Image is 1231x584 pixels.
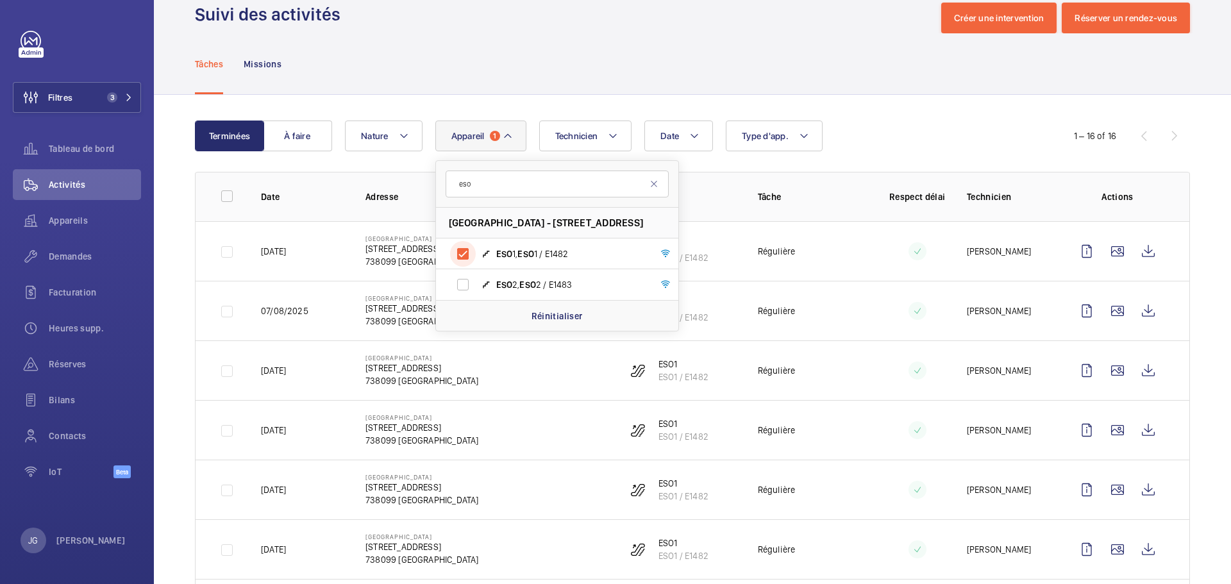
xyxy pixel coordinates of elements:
p: ESO1 [658,238,708,251]
p: 738099 [GEOGRAPHIC_DATA] [365,434,478,447]
p: Actions [1071,190,1164,203]
input: Chercher par appareil ou adresse [446,171,669,197]
p: [STREET_ADDRESS] [365,362,478,374]
span: Bilans [49,394,141,406]
button: Réserver un rendez-vous [1062,3,1190,33]
span: Tableau de bord [49,142,141,155]
button: À faire [263,121,332,151]
span: Filtres [48,91,72,104]
p: ESO1 / E1482 [658,251,708,264]
p: ESO1 / E1482 [658,549,708,562]
p: Régulière [758,245,796,258]
p: [GEOGRAPHIC_DATA] [365,533,478,540]
img: escalator.svg [630,422,646,438]
span: ESO [519,279,536,290]
p: [DATE] [261,483,286,496]
p: Tâche [758,190,868,203]
span: Type d'app. [742,131,789,141]
div: 1 – 16 of 16 [1074,129,1116,142]
button: Date [644,121,713,151]
p: ESO1 / E1482 [658,490,708,503]
span: Heures supp. [49,322,141,335]
p: [PERSON_NAME] [967,245,1031,258]
p: [DATE] [261,364,286,377]
span: Nature [361,131,389,141]
p: [STREET_ADDRESS] [365,302,478,315]
button: Créer une intervention [941,3,1057,33]
span: Activités [49,178,141,191]
p: ESO1 / E1482 [658,311,708,324]
p: JG [28,534,38,547]
img: escalator.svg [630,363,646,378]
button: Nature [345,121,423,151]
p: 738099 [GEOGRAPHIC_DATA] [365,494,478,506]
span: 1 [490,131,500,141]
p: Respect délai [889,190,946,203]
p: ESO1 [658,537,708,549]
p: Régulière [758,424,796,437]
span: ESO [496,249,513,259]
span: IoT [49,465,113,478]
p: Missions [244,58,281,71]
p: 738099 [GEOGRAPHIC_DATA] [365,315,478,328]
span: 2, 2 / E1483 [496,278,645,291]
p: [PERSON_NAME] [967,305,1031,317]
p: [PERSON_NAME] [967,364,1031,377]
button: Terminées [195,121,264,151]
p: 738099 [GEOGRAPHIC_DATA] [365,374,478,387]
p: ESO1 / E1482 [658,371,708,383]
p: [DATE] [261,245,286,258]
button: Technicien [539,121,632,151]
p: [GEOGRAPHIC_DATA] [365,413,478,421]
span: Appareil [451,131,485,141]
button: Filtres3 [13,82,141,113]
p: Date [261,190,345,203]
img: escalator.svg [630,542,646,557]
p: [DATE] [261,543,286,556]
p: Réinitialiser [532,310,583,322]
span: 3 [107,92,117,103]
p: ESO1 / E1482 [658,430,708,443]
span: Appareils [49,214,141,227]
p: [STREET_ADDRESS] [365,540,478,553]
span: ESO [496,279,513,290]
p: ESO1 [658,417,708,430]
p: ESO1 [658,298,708,311]
span: Contacts [49,430,141,442]
p: Tâches [195,58,223,71]
span: 1, 1 / E1482 [496,247,645,260]
p: Technicien [967,190,1051,203]
img: escalator.svg [630,482,646,497]
p: [GEOGRAPHIC_DATA] [365,473,478,481]
p: Appareil [627,190,737,203]
p: [GEOGRAPHIC_DATA] [365,294,478,302]
h1: Suivi des activités [195,3,348,26]
p: Régulière [758,543,796,556]
p: [PERSON_NAME] [967,424,1031,437]
p: [PERSON_NAME] [967,543,1031,556]
span: ESO [517,249,534,259]
p: Adresse [365,190,607,203]
p: Régulière [758,483,796,496]
span: Facturation [49,286,141,299]
p: [STREET_ADDRESS] [365,481,478,494]
span: Technicien [555,131,598,141]
p: [DATE] [261,424,286,437]
p: Régulière [758,305,796,317]
span: [GEOGRAPHIC_DATA] - [STREET_ADDRESS] [449,216,644,229]
p: 738099 [GEOGRAPHIC_DATA] [365,553,478,566]
p: ESO1 [658,358,708,371]
span: Réserves [49,358,141,371]
span: Date [660,131,679,141]
button: Appareil1 [435,121,526,151]
button: Type d'app. [726,121,823,151]
p: [GEOGRAPHIC_DATA] [365,235,478,242]
p: [STREET_ADDRESS] [365,421,478,434]
p: [GEOGRAPHIC_DATA] [365,354,478,362]
p: 738099 [GEOGRAPHIC_DATA] [365,255,478,268]
p: ESO1 [658,477,708,490]
p: [PERSON_NAME] [56,534,126,547]
p: [PERSON_NAME] [967,483,1031,496]
p: 07/08/2025 [261,305,308,317]
p: Régulière [758,364,796,377]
